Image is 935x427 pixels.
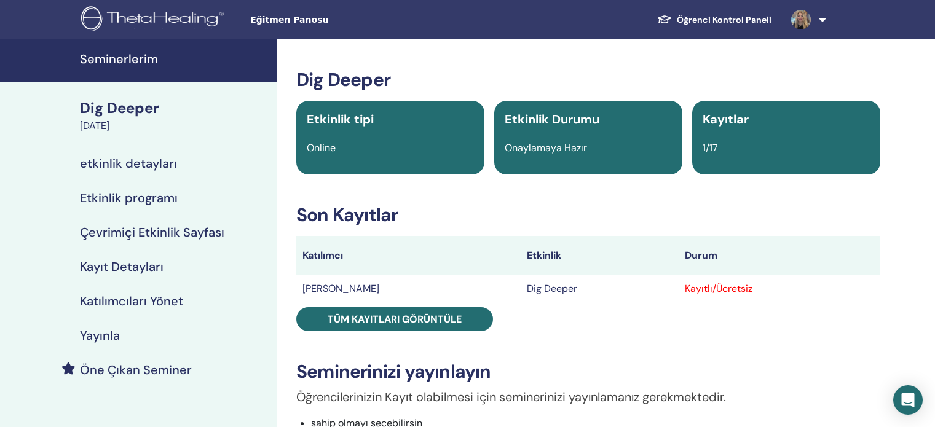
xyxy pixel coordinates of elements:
[80,225,224,240] h4: Çevrimiçi Etkinlik Sayfası
[307,111,374,127] span: Etkinlik tipi
[521,275,679,302] td: Dig Deeper
[296,204,880,226] h3: Son Kayıtlar
[73,98,277,133] a: Dig Deeper[DATE]
[250,14,435,26] span: Eğitmen Panosu
[647,9,781,31] a: Öğrenci Kontrol Paneli
[791,10,811,29] img: default.jpg
[296,307,493,331] a: Tüm kayıtları görüntüle
[296,275,521,302] td: [PERSON_NAME]
[703,111,749,127] span: Kayıtlar
[80,259,164,274] h4: Kayıt Detayları
[685,281,874,296] div: Kayıtlı/Ücretsiz
[80,119,269,133] div: [DATE]
[703,141,718,154] span: 1/17
[505,111,599,127] span: Etkinlik Durumu
[80,98,269,119] div: Dig Deeper
[80,294,183,308] h4: Katılımcıları Yönet
[307,141,336,154] span: Online
[81,6,228,34] img: logo.png
[679,236,880,275] th: Durum
[296,69,880,91] h3: Dig Deeper
[80,52,269,66] h4: Seminerlerim
[521,236,679,275] th: Etkinlik
[296,236,521,275] th: Katılımcı
[296,388,880,406] p: Öğrencilerinizin Kayıt olabilmesi için seminerinizi yayınlamanız gerekmektedir.
[80,156,177,171] h4: etkinlik detayları
[328,313,462,326] span: Tüm kayıtları görüntüle
[893,385,923,415] div: Open Intercom Messenger
[80,328,120,343] h4: Yayınla
[80,362,192,377] h4: Öne Çıkan Seminer
[657,14,672,25] img: graduation-cap-white.svg
[505,141,587,154] span: Onaylamaya Hazır
[80,190,178,205] h4: Etkinlik programı
[296,361,880,383] h3: Seminerinizi yayınlayın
